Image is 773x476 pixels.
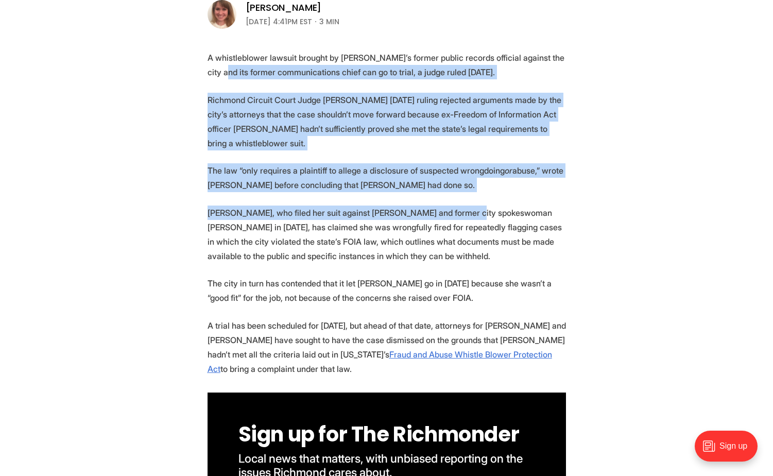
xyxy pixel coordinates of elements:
span: Sign up for The Richmonder [238,420,520,449]
em: or [505,165,512,176]
a: [PERSON_NAME] [246,2,322,14]
p: Richmond Circuit Court Judge [PERSON_NAME] [DATE] ruling rejected arguments made by the city’s at... [208,93,566,150]
p: The law “only requires a plaintiff to allege a disclosure of suspected wrongdoing abuse,” wrote [... [208,163,566,192]
iframe: portal-trigger [686,426,773,476]
time: [DATE] 4:41PM EST [246,15,312,28]
span: 3 min [319,15,339,28]
p: A trial has been scheduled for [DATE], but ahead of that date, attorneys for [PERSON_NAME] and [P... [208,318,566,376]
p: The city in turn has contended that it let [PERSON_NAME] go in [DATE] because she wasn’t a “good ... [208,276,566,305]
p: A whistleblower lawsuit brought by [PERSON_NAME]’s former public records official against the cit... [208,50,566,79]
p: [PERSON_NAME], who filed her suit against [PERSON_NAME] and former city spokeswoman [PERSON_NAME]... [208,206,566,263]
a: Fraud and Abuse Whistle Blower Protection Act [208,349,552,374]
